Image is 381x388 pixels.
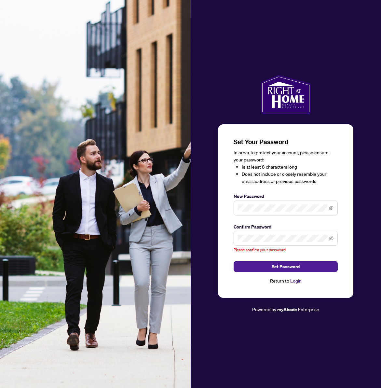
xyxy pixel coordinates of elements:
label: New Password [234,193,338,200]
button: Set Password [234,261,338,272]
span: Powered by [252,306,276,312]
span: Please confirm your password [234,247,286,252]
h3: Set Your Password [234,137,338,146]
span: eye-invisible [329,206,333,210]
label: Confirm Password [234,223,338,230]
span: Set Password [272,261,300,272]
a: myAbode [277,306,297,313]
span: eye-invisible [329,236,333,241]
li: Does not include or closely resemble your email address or previous passwords [242,171,338,185]
img: ma-logo [261,75,311,114]
span: Enterprise [298,306,319,312]
li: Is at least 8 characters long [242,163,338,171]
div: Return to [234,277,338,285]
div: In order to protect your account, please ensure your password: [234,149,338,185]
a: Login [290,278,302,284]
